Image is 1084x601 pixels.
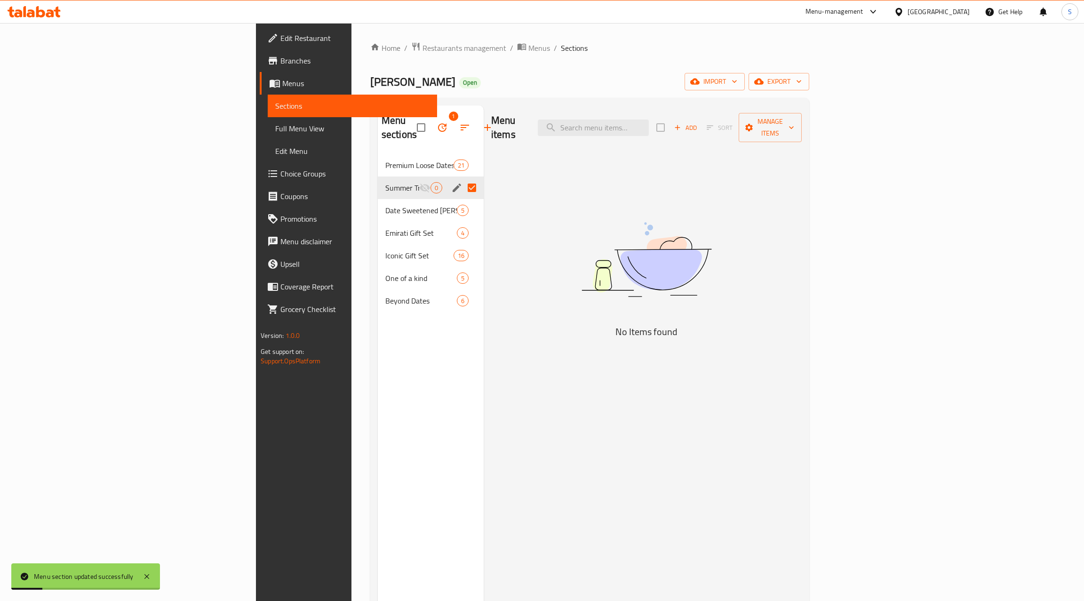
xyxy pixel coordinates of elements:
nav: breadcrumb [370,42,809,54]
div: Menu-management [805,6,863,17]
div: One of a kind5 [378,267,484,289]
button: export [749,73,809,90]
li: / [554,42,557,54]
span: Emirati Gift Set [385,227,457,239]
span: Full Menu View [275,123,430,134]
div: Iconic Gift Set16 [378,244,484,267]
span: 1.0.0 [286,329,300,342]
span: Menus [528,42,550,54]
a: Menus [260,72,437,95]
a: Grocery Checklist [260,298,437,321]
div: items [457,295,469,306]
span: Menus [282,78,430,89]
span: Sections [275,100,430,112]
div: items [454,250,469,261]
a: Promotions [260,208,437,230]
button: Add section [476,116,499,139]
span: 4 [457,229,468,238]
button: edit [450,181,464,195]
a: Menus [517,42,550,54]
a: Edit Restaurant [260,27,437,49]
span: Manage items [746,116,794,139]
span: Add [673,122,698,133]
a: Coverage Report [260,275,437,298]
button: Add [670,120,701,135]
div: Beyond Dates6 [378,289,484,312]
span: 6 [457,296,468,305]
a: Restaurants management [411,42,506,54]
a: Menu disclaimer [260,230,437,253]
div: items [454,160,469,171]
span: Version: [261,329,284,342]
span: import [692,76,737,88]
button: import [685,73,745,90]
span: One of a kind [385,272,457,284]
div: Premium Loose Dates21 [378,154,484,176]
span: Open [459,79,481,87]
a: Full Menu View [268,117,437,140]
span: Date Sweetened [PERSON_NAME] [385,205,457,216]
span: Edit Restaurant [280,32,430,44]
h2: Menu items [491,113,526,142]
div: Emirati Gift Set4 [378,222,484,244]
span: Sections [561,42,588,54]
span: Get support on: [261,345,304,358]
span: 21 [454,161,468,170]
nav: Menu sections [378,150,484,316]
li: / [510,42,513,54]
span: Upsell [280,258,430,270]
div: Date Sweetened [PERSON_NAME]5 [378,199,484,222]
input: search [538,120,649,136]
a: Branches [260,49,437,72]
span: 5 [457,274,468,283]
div: Date Sweetened Pistachio Kunafa [385,205,457,216]
svg: Inactive section [419,182,430,193]
span: Bulk update [431,116,454,139]
span: Premium Loose Dates [385,160,454,171]
h5: No Items found [529,324,764,339]
span: Choice Groups [280,168,430,179]
span: Edit Menu [275,145,430,157]
div: items [457,205,469,216]
span: Sort items [701,120,739,135]
span: S [1068,7,1072,17]
div: Summer Travel Bundles0edit [378,176,484,199]
span: Grocery Checklist [280,304,430,315]
span: 5 [457,206,468,215]
span: Restaurants management [422,42,506,54]
span: Beyond Dates [385,295,457,306]
span: Menu disclaimer [280,236,430,247]
span: Add item [670,120,701,135]
div: items [457,227,469,239]
a: Choice Groups [260,162,437,185]
span: [PERSON_NAME] [370,71,455,92]
a: Sections [268,95,437,117]
span: Branches [280,55,430,66]
span: 16 [454,251,468,260]
span: Iconic Gift Set [385,250,454,261]
button: Manage items [739,113,802,142]
div: items [430,182,442,193]
span: Promotions [280,213,430,224]
span: Coverage Report [280,281,430,292]
a: Coupons [260,185,437,208]
div: Open [459,77,481,88]
div: Menu section updated successfully [34,571,134,582]
span: Sort sections [454,116,476,139]
a: Upsell [260,253,437,275]
a: Edit Menu [268,140,437,162]
span: Coupons [280,191,430,202]
span: Select all sections [411,118,431,137]
div: [GEOGRAPHIC_DATA] [908,7,970,17]
span: 0 [431,184,442,192]
div: items [457,272,469,284]
span: export [756,76,802,88]
a: Support.OpsPlatform [261,355,320,367]
span: Summer Travel Bundles [385,182,419,193]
